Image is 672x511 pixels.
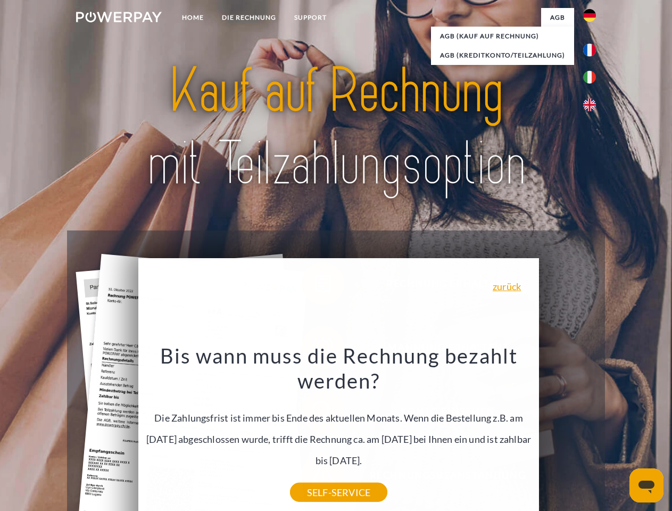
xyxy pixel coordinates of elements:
[145,343,533,492] div: Die Zahlungsfrist ist immer bis Ende des aktuellen Monats. Wenn die Bestellung z.B. am [DATE] abg...
[213,8,285,27] a: DIE RECHNUNG
[541,8,574,27] a: agb
[290,483,387,502] a: SELF-SERVICE
[431,46,574,65] a: AGB (Kreditkonto/Teilzahlung)
[145,343,533,394] h3: Bis wann muss die Rechnung bezahlt werden?
[102,51,570,204] img: title-powerpay_de.svg
[431,27,574,46] a: AGB (Kauf auf Rechnung)
[285,8,336,27] a: SUPPORT
[583,9,596,22] img: de
[629,468,663,502] iframe: Schaltfläche zum Öffnen des Messaging-Fensters
[76,12,162,22] img: logo-powerpay-white.svg
[583,71,596,84] img: it
[583,44,596,56] img: fr
[493,282,521,291] a: zurück
[173,8,213,27] a: Home
[583,98,596,111] img: en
